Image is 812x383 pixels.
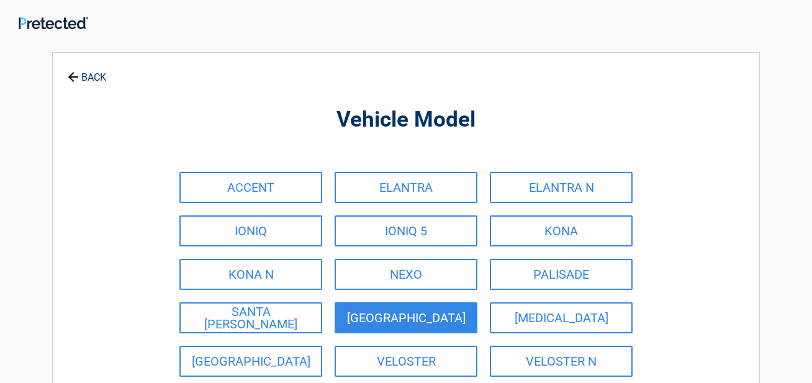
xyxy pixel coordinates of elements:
a: [GEOGRAPHIC_DATA] [179,346,322,377]
a: SANTA [PERSON_NAME] [179,302,322,333]
a: IONIQ 5 [335,215,477,246]
a: ELANTRA N [490,172,633,203]
a: VELOSTER N [490,346,633,377]
a: VELOSTER [335,346,477,377]
a: KONA N [179,259,322,290]
a: ACCENT [179,172,322,203]
img: Main Logo [19,17,88,29]
a: PALISADE [490,259,633,290]
a: [MEDICAL_DATA] [490,302,633,333]
a: KONA [490,215,633,246]
a: [GEOGRAPHIC_DATA] [335,302,477,333]
a: ELANTRA [335,172,477,203]
a: BACK [65,61,109,83]
h2: Vehicle Model [121,106,691,135]
a: IONIQ [179,215,322,246]
a: NEXO [335,259,477,290]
